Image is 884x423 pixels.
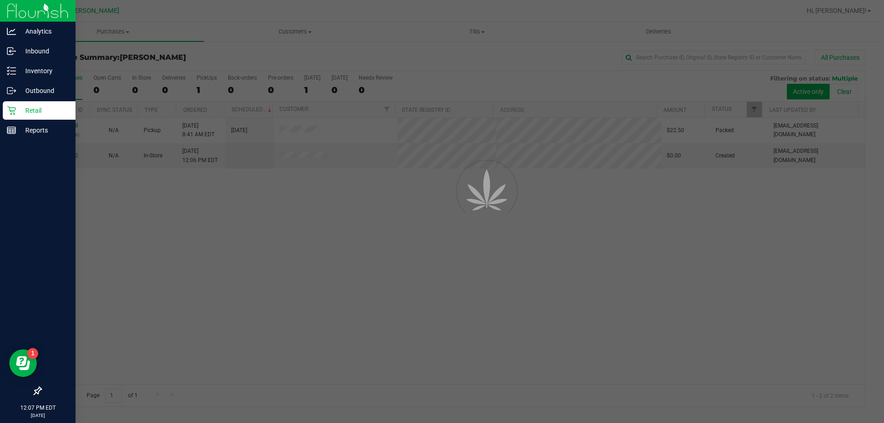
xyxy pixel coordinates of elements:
[7,46,16,56] inline-svg: Inbound
[16,46,71,57] p: Inbound
[7,66,16,75] inline-svg: Inventory
[4,404,71,412] p: 12:07 PM EDT
[7,86,16,95] inline-svg: Outbound
[27,348,38,359] iframe: Resource center unread badge
[4,412,71,419] p: [DATE]
[16,105,71,116] p: Retail
[16,26,71,37] p: Analytics
[7,126,16,135] inline-svg: Reports
[16,85,71,96] p: Outbound
[7,27,16,36] inline-svg: Analytics
[16,65,71,76] p: Inventory
[9,349,37,377] iframe: Resource center
[7,106,16,115] inline-svg: Retail
[16,125,71,136] p: Reports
